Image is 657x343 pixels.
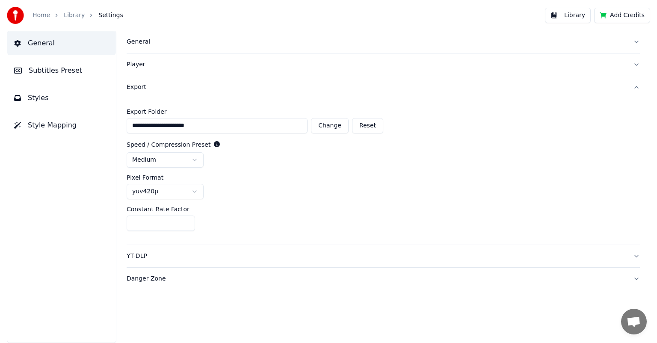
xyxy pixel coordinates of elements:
span: General [28,38,55,48]
span: Style Mapping [28,120,77,130]
label: Export Folder [127,109,383,115]
label: Constant Rate Factor [127,206,189,212]
button: Danger Zone [127,268,640,290]
label: Speed / Compression Preset [127,142,210,148]
button: Export [127,76,640,98]
button: Styles [7,86,116,110]
img: youka [7,7,24,24]
div: Player [127,60,626,69]
a: Открытый чат [621,309,647,334]
nav: breadcrumb [33,11,123,20]
button: Player [127,53,640,76]
a: Home [33,11,50,20]
span: Settings [98,11,123,20]
span: Subtitles Preset [29,65,82,76]
a: Library [64,11,85,20]
button: Add Credits [594,8,650,23]
button: General [7,31,116,55]
div: Danger Zone [127,275,626,283]
button: YT-DLP [127,245,640,267]
div: YT-DLP [127,252,626,260]
button: Library [545,8,591,23]
button: Reset [352,118,383,133]
label: Pixel Format [127,174,163,180]
button: General [127,31,640,53]
button: Subtitles Preset [7,59,116,83]
button: Style Mapping [7,113,116,137]
div: General [127,38,626,46]
span: Styles [28,93,49,103]
div: Export [127,83,626,92]
div: Export [127,98,640,245]
button: Change [311,118,349,133]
